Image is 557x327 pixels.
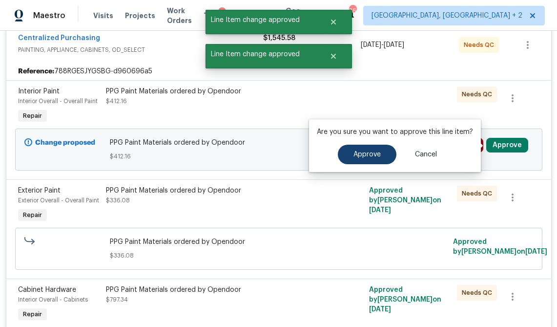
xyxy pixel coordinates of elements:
span: Exterior Overall - Overall Paint [18,197,99,203]
span: Approve [353,151,381,158]
span: Visits [93,11,113,21]
span: Needs QC [464,40,498,50]
p: Are you sure you want to approve this line item? [317,127,473,137]
span: Line Item change approved [206,44,317,65]
span: Projects [125,11,155,21]
button: Cancel [399,145,453,164]
span: Needs QC [462,189,496,198]
div: PPG Paint Materials ordered by Opendoor [106,285,320,295]
span: - [361,40,404,50]
span: $797.34 [106,297,128,303]
span: [DATE] [384,42,404,48]
div: 2 [218,7,226,17]
span: [DATE] [369,207,391,214]
button: Approve [338,145,396,164]
span: Approved by [PERSON_NAME] on [453,239,547,255]
span: $412.16 [110,152,447,161]
span: Approved by [PERSON_NAME] on [369,187,441,214]
span: Interior Paint [18,88,60,95]
span: Maestro [33,11,65,21]
span: [DATE] [361,42,381,48]
span: Interior Overall - Overall Paint [18,98,98,104]
span: [GEOGRAPHIC_DATA], [GEOGRAPHIC_DATA] + 2 [371,11,522,21]
span: $336.08 [110,251,447,261]
b: Reference: [18,66,54,76]
a: Centralized Purchasing [18,35,100,42]
span: Repair [19,210,46,220]
span: $1,545.58 [263,35,295,42]
span: Geo Assignments [286,6,332,25]
span: Cancel [415,151,437,158]
span: Cabinet Hardware [18,286,76,293]
span: Work Orders [167,6,192,25]
span: Tasks [204,12,224,19]
span: $336.08 [106,197,130,203]
button: Close [317,46,350,66]
button: Close [317,12,350,32]
span: PPG Paint Materials ordered by Opendoor [110,138,447,148]
div: 788RGESJYGSBG-d960696a5 [6,63,551,80]
span: Interior Overall - Cabinets [18,297,88,303]
div: PPG Paint Materials ordered by Opendoor [106,87,320,96]
span: [DATE] [369,306,391,313]
span: $412.16 [106,98,127,104]
div: PPG Paint Materials ordered by Opendoor [106,186,320,196]
span: Repair [19,111,46,121]
span: Approved by [PERSON_NAME] on [369,286,441,313]
span: PAINTING, APPLIANCE, CABINETS, OD_SELECT [18,45,263,55]
span: Line Item change approved [206,10,317,30]
span: Repair [19,309,46,319]
span: PPG Paint Materials ordered by Opendoor [110,237,447,247]
div: 36 [349,6,356,16]
span: Exterior Paint [18,187,61,194]
button: Approve [486,138,528,153]
span: [DATE] [525,248,547,255]
b: Change proposed [35,139,95,146]
span: Needs QC [462,89,496,99]
span: Needs QC [462,288,496,298]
